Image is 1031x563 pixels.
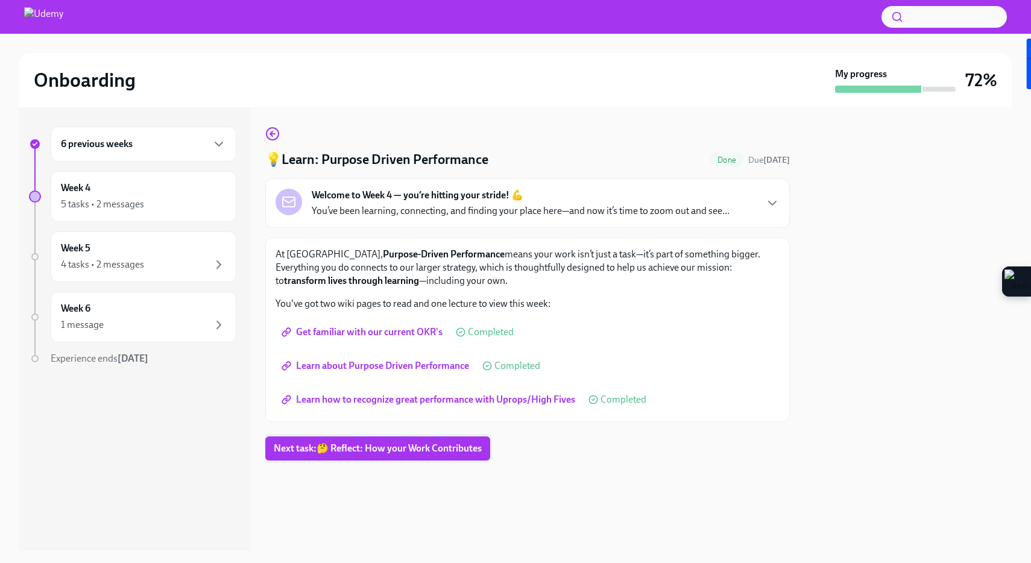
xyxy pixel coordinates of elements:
strong: [DATE] [118,353,148,364]
div: 5 tasks • 2 messages [61,198,144,211]
span: Due [748,155,790,165]
h6: Week 5 [61,242,90,255]
a: Learn about Purpose Driven Performance [276,354,478,378]
h6: Week 6 [61,302,90,315]
div: 6 previous weeks [51,127,236,162]
span: Completed [468,327,514,337]
strong: Purpose-Driven Performance [383,248,505,260]
a: Week 45 tasks • 2 messages [29,171,236,222]
strong: My progress [835,68,887,81]
h4: 💡Learn: Purpose Driven Performance [265,151,488,169]
a: Week 54 tasks • 2 messages [29,231,236,282]
p: You’ve been learning, connecting, and finding your place here—and now it’s time to zoom out and s... [312,204,730,218]
img: Extension Icon [1004,269,1029,294]
span: Completed [494,361,540,371]
p: At [GEOGRAPHIC_DATA], means your work isn’t just a task—it’s part of something bigger. Everything... [276,248,780,288]
strong: transform lives through learning [284,275,419,286]
a: Week 61 message [29,292,236,342]
h6: 6 previous weeks [61,137,133,151]
div: 4 tasks • 2 messages [61,258,144,271]
strong: [DATE] [763,155,790,165]
a: Get familiar with our current OKR's [276,320,451,344]
a: Learn how to recognize great performance with Uprops/High Fives [276,388,584,412]
span: Get familiar with our current OKR's [284,326,443,338]
span: Completed [601,395,646,404]
h6: Week 4 [61,181,90,195]
p: You've got two wiki pages to read and one lecture to view this week: [276,297,780,310]
h2: Onboarding [34,68,136,92]
button: Next task:🤔 Reflect: How your Work Contributes [265,436,490,461]
span: September 6th, 2025 13:00 [748,154,790,166]
span: Experience ends [51,353,148,364]
span: Learn how to recognize great performance with Uprops/High Fives [284,394,575,406]
span: Done [710,156,743,165]
strong: Welcome to Week 4 — you’re hitting your stride! 💪 [312,189,523,202]
h3: 72% [965,69,997,91]
div: 1 message [61,318,104,332]
span: Learn about Purpose Driven Performance [284,360,469,372]
span: Next task : 🤔 Reflect: How your Work Contributes [274,442,482,454]
img: Udemy [24,7,63,27]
